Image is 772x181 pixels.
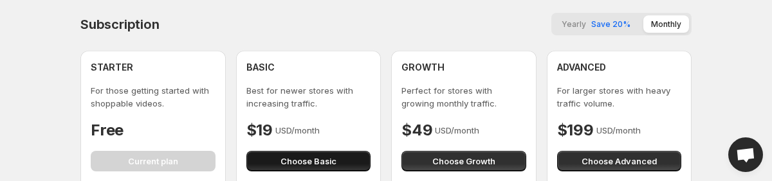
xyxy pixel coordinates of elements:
span: Choose Growth [432,155,495,168]
button: Monthly [643,15,689,33]
h4: ADVANCED [557,61,606,74]
p: USD/month [435,124,479,137]
h4: BASIC [246,61,275,74]
span: Choose Advanced [582,155,657,168]
button: Choose Growth [401,151,526,171]
button: Choose Basic [246,151,371,171]
button: YearlySave 20% [554,15,638,33]
h4: $199 [557,120,594,141]
p: Best for newer stores with increasing traffic. [246,84,371,110]
button: Choose Advanced [557,151,682,171]
div: Open chat [728,137,763,172]
p: USD/month [596,124,641,137]
p: For larger stores with heavy traffic volume. [557,84,682,110]
h4: GROWTH [401,61,445,74]
h4: $19 [246,120,273,141]
h4: $49 [401,120,432,141]
p: For those getting started with shoppable videos. [91,84,216,110]
span: Yearly [562,19,586,29]
span: Save 20% [591,19,630,29]
h4: Subscription [80,17,160,32]
p: Perfect for stores with growing monthly traffic. [401,84,526,110]
span: Choose Basic [280,155,336,168]
h4: STARTER [91,61,133,74]
p: USD/month [275,124,320,137]
h4: Free [91,120,124,141]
